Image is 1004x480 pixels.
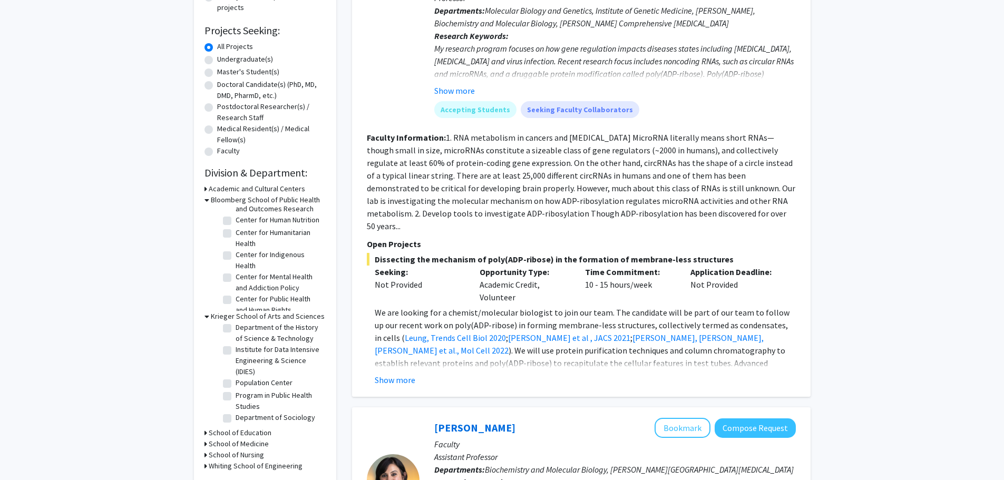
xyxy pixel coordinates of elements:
[236,227,323,249] label: Center for Humanitarian Health
[434,421,515,434] a: [PERSON_NAME]
[236,271,323,293] label: Center for Mental Health and Addiction Policy
[236,390,323,412] label: Program in Public Health Studies
[217,66,279,77] label: Master's Student(s)
[236,214,319,226] label: Center for Human Nutrition
[577,266,683,303] div: 10 - 15 hours/week
[209,461,303,472] h3: Whiting School of Engineering
[434,42,796,156] div: My research program focuses on how gene regulation impacts diseases states including [MEDICAL_DAT...
[209,183,305,194] h3: Academic and Cultural Centers
[508,332,630,343] a: [PERSON_NAME] et al , JACS 2021
[236,377,293,388] label: Population Center
[217,145,240,156] label: Faculty
[375,278,464,291] div: Not Provided
[485,464,794,475] span: Biochemistry and Molecular Biology, [PERSON_NAME][GEOGRAPHIC_DATA][MEDICAL_DATA]
[375,306,796,395] p: We are looking for a chemist/molecular biologist to join our team. The candidate will be part of ...
[236,322,323,344] label: Department of the History of Science & Technology
[204,166,326,179] h2: Division & Department:
[236,293,323,316] label: Center for Public Health and Human Rights
[434,84,475,97] button: Show more
[217,41,253,52] label: All Projects
[367,238,796,250] p: Open Projects
[375,374,415,386] button: Show more
[367,253,796,266] span: Dissecting the mechanism of poly(ADP-ribose) in the formation of membrane-less structures
[472,266,577,303] div: Academic Credit, Volunteer
[236,249,323,271] label: Center for Indigenous Health
[8,433,45,472] iframe: Chat
[367,132,795,231] fg-read-more: 1. RNA metabolism in cancers and [MEDICAL_DATA] MicroRNA literally means short RNAs—though small ...
[434,31,509,41] b: Research Keywords:
[405,332,506,343] a: Leung, Trends Cell Biol 2020
[211,194,320,205] h3: Bloomberg School of Public Health
[715,418,796,438] button: Compose Request to Utthara Nayar
[521,101,639,118] mat-chip: Seeking Faculty Collaborators
[655,418,710,438] button: Add Utthara Nayar to Bookmarks
[434,450,796,463] p: Assistant Professor
[209,427,271,438] h3: School of Education
[209,438,269,449] h3: School of Medicine
[434,5,485,16] b: Departments:
[367,132,446,143] b: Faculty Information:
[434,438,796,450] p: Faculty
[217,54,273,65] label: Undergraduate(s)
[211,311,325,322] h3: Krieger School of Arts and Sciences
[683,266,788,303] div: Not Provided
[217,123,326,145] label: Medical Resident(s) / Medical Fellow(s)
[204,24,326,37] h2: Projects Seeking:
[434,5,755,28] span: Molecular Biology and Genetics, Institute of Genetic Medicine, [PERSON_NAME], Biochemistry and Mo...
[480,266,569,278] p: Opportunity Type:
[375,266,464,278] p: Seeking:
[236,344,323,377] label: Institute for Data Intensive Engineering & Science (IDIES)
[236,412,315,423] label: Department of Sociology
[585,266,675,278] p: Time Commitment:
[690,266,780,278] p: Application Deadline:
[434,101,516,118] mat-chip: Accepting Students
[434,464,485,475] b: Departments:
[217,79,326,101] label: Doctoral Candidate(s) (PhD, MD, DMD, PharmD, etc.)
[209,449,264,461] h3: School of Nursing
[217,101,326,123] label: Postdoctoral Researcher(s) / Research Staff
